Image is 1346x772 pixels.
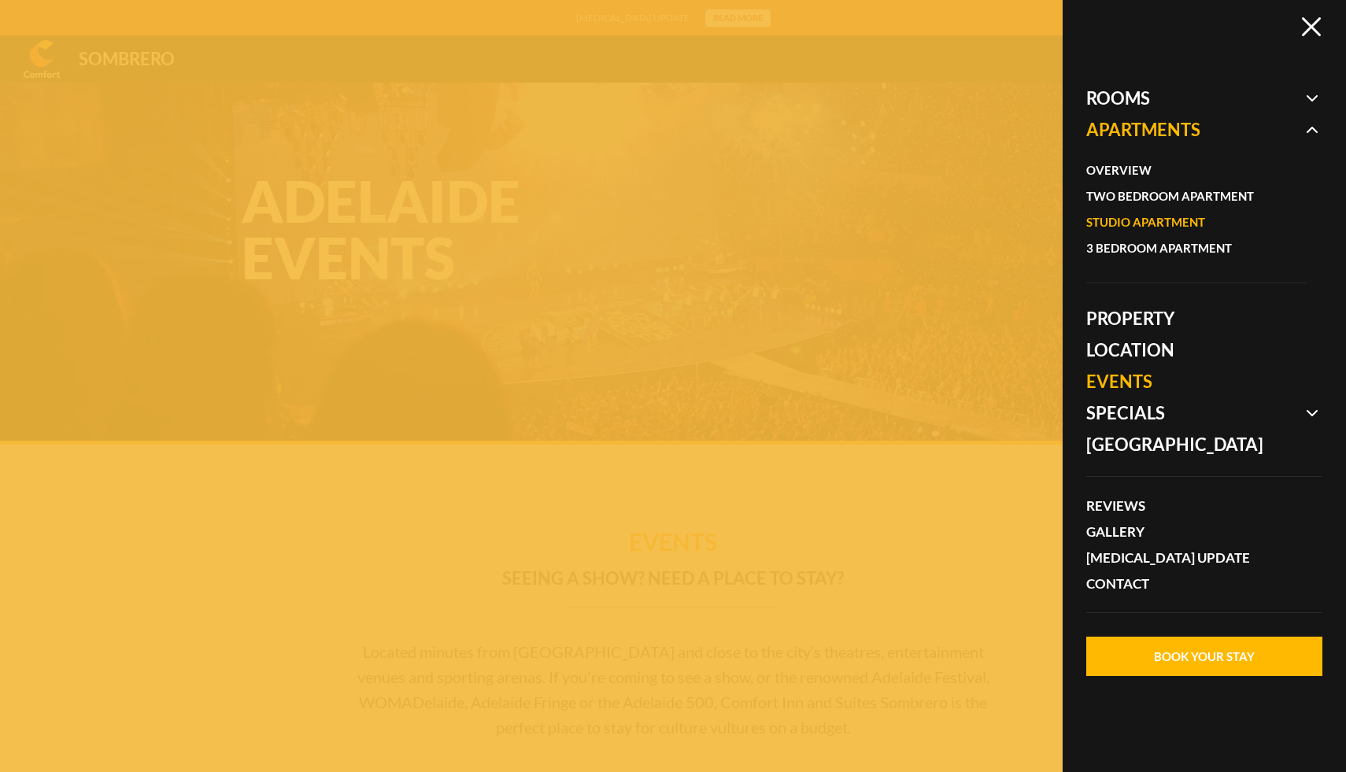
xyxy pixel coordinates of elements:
a: Two Bedroom Apartment [1086,183,1291,209]
a: Studio Apartment [1086,209,1291,235]
button: Book Your Stay [1086,637,1322,676]
a: Contact [1086,571,1307,597]
a: Gallery [1086,519,1307,545]
a: [MEDICAL_DATA] Update [1086,545,1307,571]
span: Rooms [1086,83,1307,114]
a: Property [1086,303,1307,334]
a: Location [1086,334,1307,366]
span: Apartments [1086,114,1307,303]
a: Reviews [1086,493,1307,519]
span: Specials [1086,397,1307,429]
a: 3 Bedroom Apartment [1086,235,1291,261]
a: Events [1086,366,1307,397]
a: Overview [1086,157,1291,183]
a: [GEOGRAPHIC_DATA] [1086,429,1307,460]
